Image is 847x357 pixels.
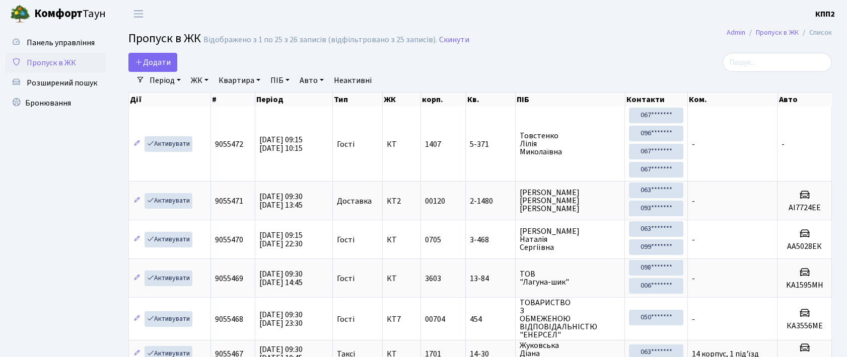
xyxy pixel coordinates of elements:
span: [DATE] 09:30 [DATE] 23:30 [259,309,303,329]
b: КПП2 [815,9,835,20]
span: Гості [337,275,355,283]
a: Неактивні [330,72,376,89]
div: Відображено з 1 по 25 з 26 записів (відфільтровано з 25 записів). [203,35,437,45]
th: ПІБ [516,93,625,107]
a: Admin [727,27,745,38]
span: 9055472 [215,139,243,150]
a: Квартира [215,72,264,89]
span: 3-468 [470,236,511,244]
span: Таун [34,6,106,23]
span: Товстенко Лілія Миколаївна [520,132,620,156]
span: КТ [387,140,416,148]
th: корп. [421,93,466,107]
th: Авто [778,93,832,107]
span: 1407 [425,139,441,150]
span: Пропуск в ЖК [128,30,201,47]
a: Розширений пошук [5,73,106,93]
span: КТ2 [387,197,416,205]
a: Авто [296,72,328,89]
th: Період [255,93,333,107]
span: 9055468 [215,314,243,325]
span: 9055469 [215,273,243,284]
a: Пропуск в ЖК [5,53,106,73]
span: Додати [135,57,171,68]
span: Гості [337,315,355,323]
a: Додати [128,53,177,72]
span: ТОВАРИСТВО З ОБМЕЖЕНОЮ ВІДПОВІДАЛЬНІСТЮ "ЕНЕРСЕЛ" [520,299,620,339]
span: - [692,273,695,284]
span: 13-84 [470,275,511,283]
a: КПП2 [815,8,835,20]
a: Панель управління [5,33,106,53]
a: Бронювання [5,93,106,113]
span: 5-371 [470,140,511,148]
span: 9055470 [215,234,243,245]
a: ПІБ [266,72,294,89]
span: - [692,139,695,150]
span: Гості [337,236,355,244]
th: Кв. [466,93,516,107]
span: 00120 [425,196,445,207]
th: Дії [129,93,211,107]
h5: КА3556МЕ [782,321,827,331]
a: Активувати [145,232,192,247]
th: # [211,93,255,107]
span: Гості [337,140,355,148]
span: - [692,196,695,207]
a: Скинути [439,35,469,45]
span: 00704 [425,314,445,325]
span: 9055471 [215,196,243,207]
li: Список [799,27,832,38]
span: КТ [387,275,416,283]
span: 2-1480 [470,197,511,205]
a: Активувати [145,136,192,152]
th: Ком. [688,93,778,107]
span: [PERSON_NAME] Наталія Сергіївна [520,227,620,251]
th: ЖК [383,93,421,107]
h5: АА5028ЕК [782,242,827,251]
span: 0705 [425,234,441,245]
span: Панель управління [27,37,95,48]
span: КТ7 [387,315,416,323]
span: [DATE] 09:30 [DATE] 14:45 [259,269,303,288]
th: Тип [333,93,383,107]
span: Пропуск в ЖК [27,57,76,68]
h5: KA1595MH [782,281,827,290]
span: [PERSON_NAME] [PERSON_NAME] [PERSON_NAME] [520,189,620,213]
span: - [692,234,695,245]
a: Активувати [145,271,192,286]
span: - [692,314,695,325]
span: 3603 [425,273,441,284]
img: logo.png [10,4,30,24]
a: Період [146,72,185,89]
a: Пропуск в ЖК [756,27,799,38]
th: Контакти [625,93,688,107]
span: - [782,139,785,150]
b: Комфорт [34,6,83,22]
span: 454 [470,315,511,323]
a: Активувати [145,311,192,327]
button: Переключити навігацію [126,6,151,22]
input: Пошук... [723,53,832,72]
span: Доставка [337,197,372,205]
span: [DATE] 09:15 [DATE] 22:30 [259,230,303,249]
span: КТ [387,236,416,244]
span: [DATE] 09:30 [DATE] 13:45 [259,191,303,211]
nav: breadcrumb [712,22,847,43]
a: Активувати [145,193,192,209]
span: ТОВ "Лагуна-шик" [520,270,620,286]
span: Розширений пошук [27,77,97,88]
h5: АІ7724ЕЕ [782,203,827,213]
span: Бронювання [25,98,71,109]
a: ЖК [187,72,213,89]
span: [DATE] 09:15 [DATE] 10:15 [259,134,303,154]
